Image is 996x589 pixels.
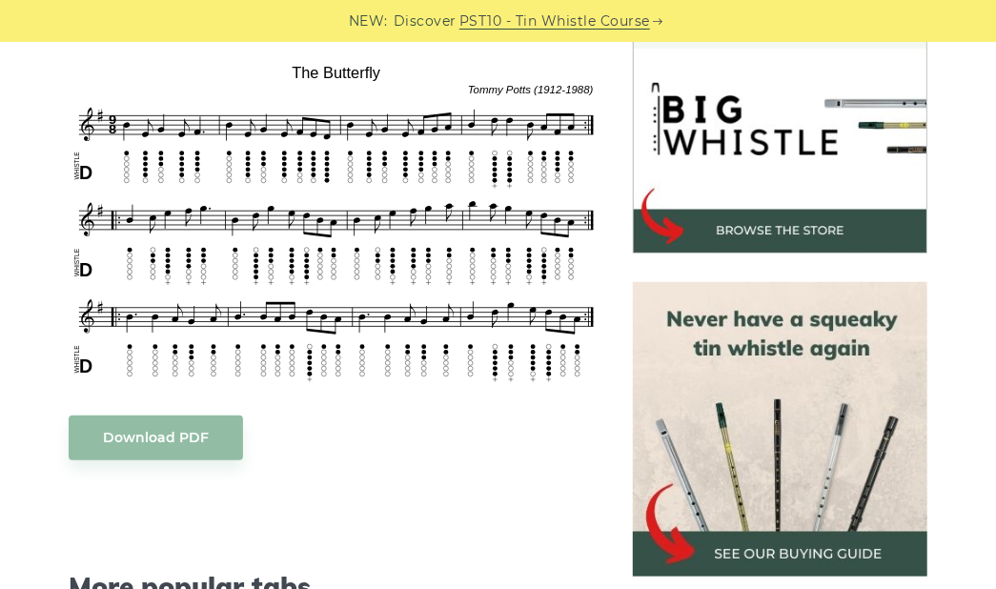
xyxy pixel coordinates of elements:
[459,10,650,32] a: PST10 - Tin Whistle Course
[69,58,604,387] img: The Butterfly Tin Whistle Tabs & Sheet Music
[394,10,457,32] span: Discover
[349,10,388,32] span: NEW:
[69,416,243,460] a: Download PDF
[633,282,926,576] img: tin whistle buying guide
